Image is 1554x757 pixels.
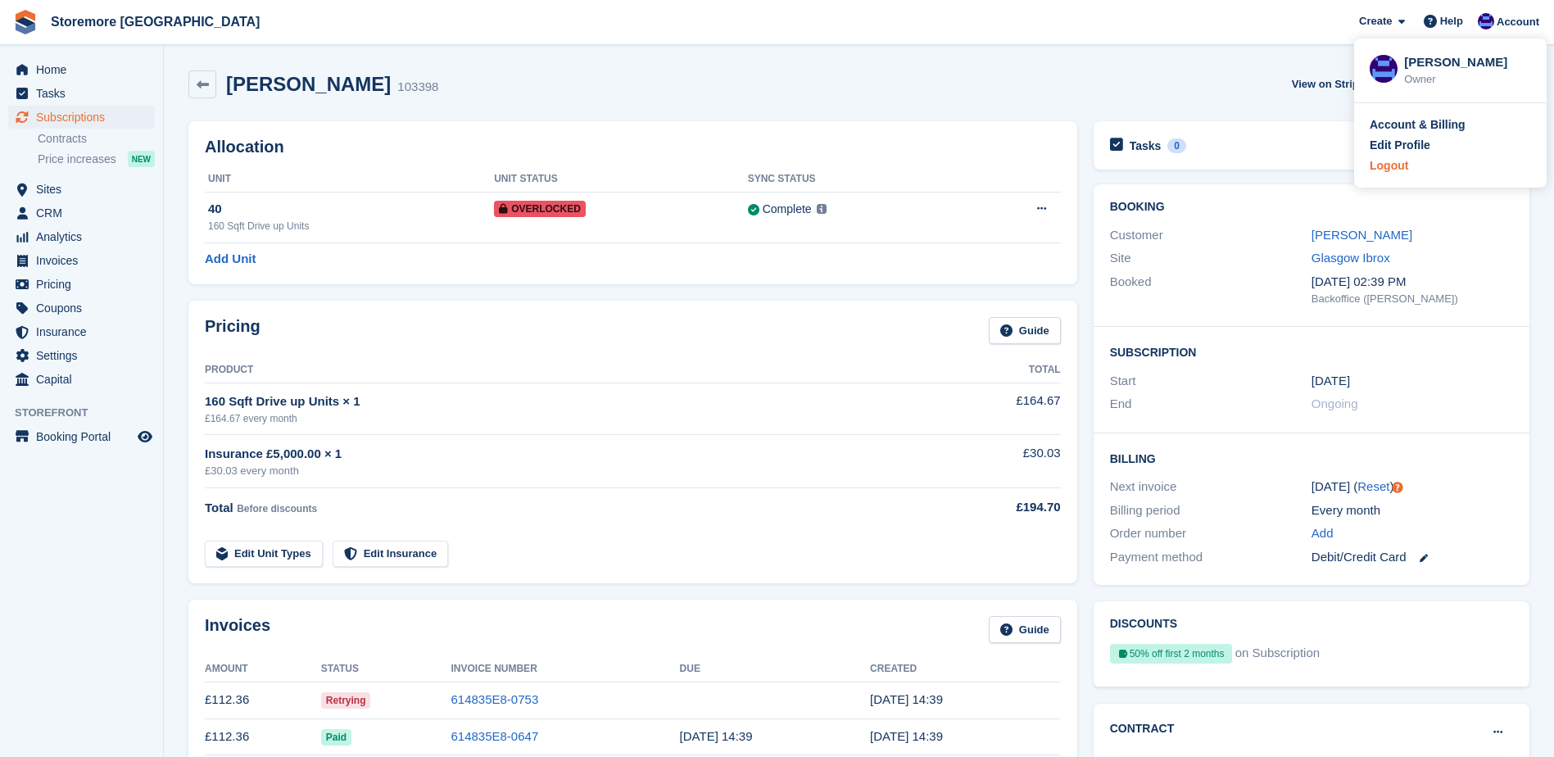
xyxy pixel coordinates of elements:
[38,150,155,168] a: Price increases NEW
[1110,720,1175,737] h2: Contract
[8,425,155,448] a: menu
[205,445,928,464] div: Insurance £5,000.00 × 1
[1312,228,1412,242] a: [PERSON_NAME]
[928,357,1060,383] th: Total
[36,225,134,248] span: Analytics
[8,249,155,272] a: menu
[205,357,928,383] th: Product
[1390,480,1405,495] div: Tooltip anchor
[205,616,270,643] h2: Invoices
[1370,116,1531,134] a: Account & Billing
[208,219,494,233] div: 160 Sqft Drive up Units
[8,320,155,343] a: menu
[1235,644,1320,670] span: on Subscription
[1370,137,1430,154] div: Edit Profile
[36,297,134,320] span: Coupons
[36,58,134,81] span: Home
[1312,501,1513,520] div: Every month
[451,729,538,743] a: 614835E8-0647
[989,317,1061,344] a: Guide
[1312,372,1350,391] time: 2025-08-25 00:00:00 UTC
[36,344,134,367] span: Settings
[1357,479,1389,493] a: Reset
[205,682,321,718] td: £112.36
[1370,116,1466,134] div: Account & Billing
[8,297,155,320] a: menu
[13,10,38,34] img: stora-icon-8386f47178a22dfd0bd8f6a31ec36ba5ce8667c1dd55bd0f319d3a0aa187defe.svg
[870,729,943,743] time: 2025-08-25 13:39:02 UTC
[321,692,371,709] span: Retrying
[928,498,1060,517] div: £194.70
[1404,71,1531,88] div: Owner
[1478,13,1494,29] img: Angela
[1130,138,1162,153] h2: Tasks
[208,200,494,219] div: 40
[205,463,928,479] div: £30.03 every month
[38,152,116,167] span: Price increases
[928,435,1060,488] td: £30.03
[8,225,155,248] a: menu
[870,692,943,706] time: 2025-09-25 13:39:56 UTC
[494,166,748,193] th: Unit Status
[928,383,1060,434] td: £164.67
[1370,157,1408,175] div: Logout
[1285,70,1384,97] a: View on Stripe
[1110,548,1312,567] div: Payment method
[1312,273,1513,292] div: [DATE] 02:39 PM
[36,106,134,129] span: Subscriptions
[135,427,155,446] a: Preview store
[205,317,261,344] h2: Pricing
[1110,450,1513,466] h2: Billing
[1110,343,1513,360] h2: Subscription
[15,405,163,421] span: Storefront
[1312,524,1334,543] a: Add
[205,656,321,682] th: Amount
[1497,14,1539,30] span: Account
[8,344,155,367] a: menu
[680,656,871,682] th: Due
[321,729,351,746] span: Paid
[36,320,134,343] span: Insurance
[36,368,134,391] span: Capital
[205,541,323,568] a: Edit Unit Types
[36,202,134,224] span: CRM
[44,8,266,35] a: Storemore [GEOGRAPHIC_DATA]
[8,106,155,129] a: menu
[237,503,317,514] span: Before discounts
[36,425,134,448] span: Booking Portal
[8,58,155,81] a: menu
[205,718,321,755] td: £112.36
[8,178,155,201] a: menu
[451,692,538,706] a: 614835E8-0753
[321,656,451,682] th: Status
[8,368,155,391] a: menu
[748,166,966,193] th: Sync Status
[205,392,928,411] div: 160 Sqft Drive up Units × 1
[205,166,494,193] th: Unit
[1110,201,1513,214] h2: Booking
[1110,618,1513,631] h2: Discounts
[397,78,438,97] div: 103398
[1312,251,1390,265] a: Glasgow Ibrox
[1110,478,1312,496] div: Next invoice
[38,131,155,147] a: Contracts
[36,249,134,272] span: Invoices
[1110,501,1312,520] div: Billing period
[1167,138,1186,153] div: 0
[763,201,812,218] div: Complete
[1110,249,1312,268] div: Site
[226,73,391,95] h2: [PERSON_NAME]
[1359,13,1392,29] span: Create
[333,541,449,568] a: Edit Insurance
[1370,55,1398,83] img: Angela
[1370,157,1531,175] a: Logout
[1312,548,1513,567] div: Debit/Credit Card
[1312,397,1358,410] span: Ongoing
[1292,76,1365,93] span: View on Stripe
[1312,478,1513,496] div: [DATE] ( )
[817,204,827,214] img: icon-info-grey-7440780725fd019a000dd9b08b2336e03edf1995a4989e88bcd33f0948082b44.svg
[1110,524,1312,543] div: Order number
[1110,395,1312,414] div: End
[1110,372,1312,391] div: Start
[870,656,1061,682] th: Created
